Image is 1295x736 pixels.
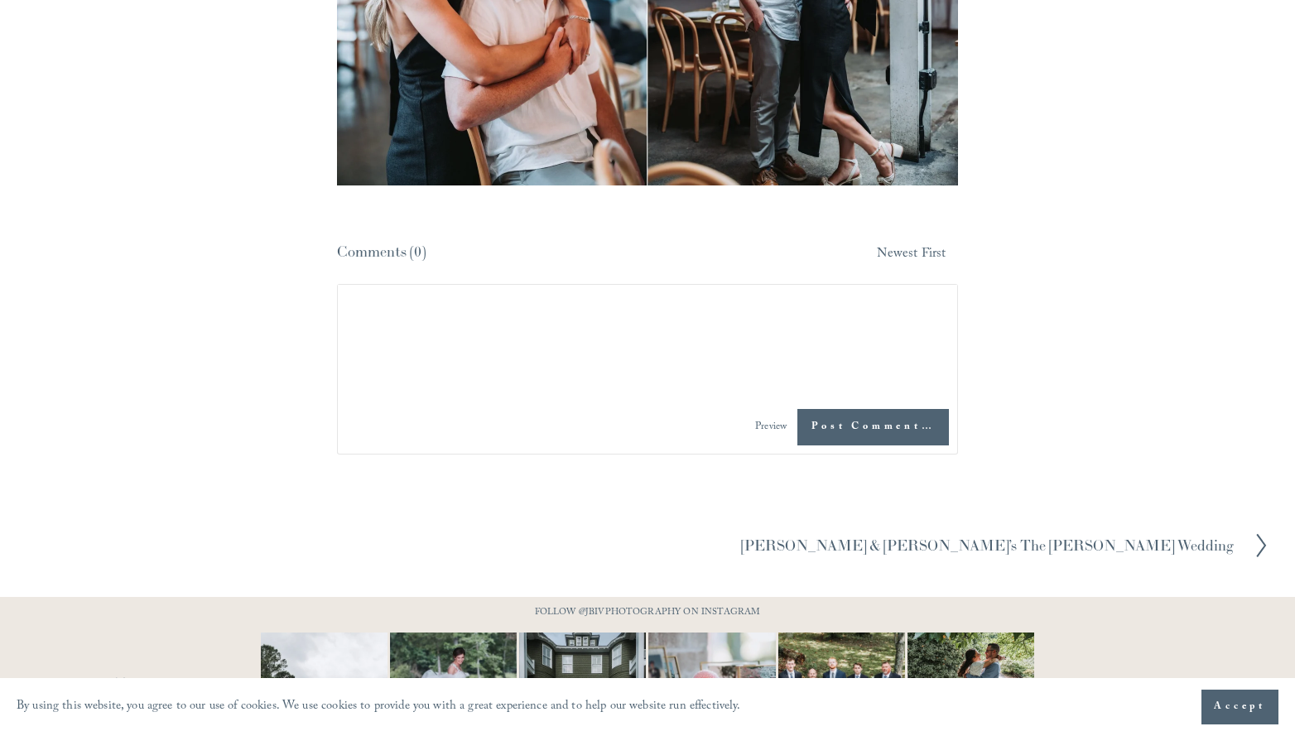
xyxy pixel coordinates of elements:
[755,419,787,435] span: Preview
[116,672,309,698] a: Terms of Service
[1201,690,1278,724] button: Accept
[741,538,1234,553] h2: [PERSON_NAME] & [PERSON_NAME]’s The [PERSON_NAME] Wedding
[17,695,741,719] p: By using this website, you agree to our use of cookies. We use cookies to provide you with a grea...
[741,532,1269,559] a: [PERSON_NAME] & [PERSON_NAME]’s The [PERSON_NAME] Wedding
[797,409,949,445] span: Post Comment…
[1214,699,1266,715] span: Accept
[503,604,792,623] p: FOLLOW @JBIVPHOTOGRAPHY ON INSTAGRAM
[337,242,426,261] span: Comments (0)
[1082,672,1227,698] a: Privacy Policy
